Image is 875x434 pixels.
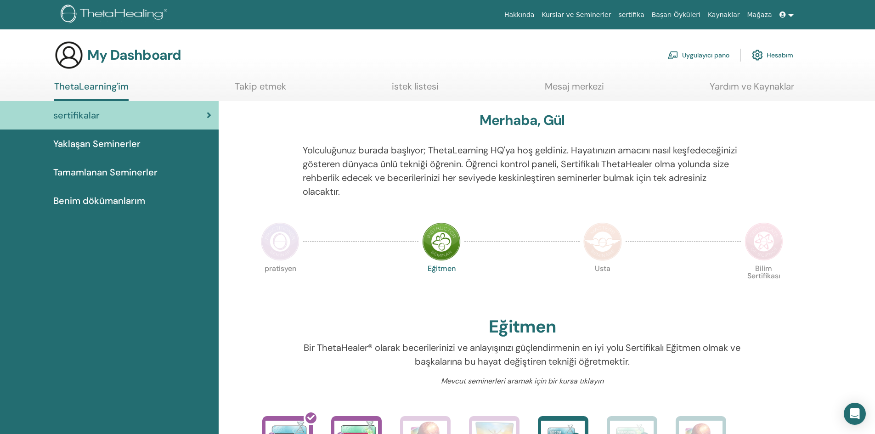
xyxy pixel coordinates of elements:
img: cog.svg [752,47,763,63]
img: Instructor [422,222,461,261]
h3: My Dashboard [87,47,181,63]
p: Yolculuğunuz burada başlıyor; ThetaLearning HQ'ya hoş geldiniz. Hayatınızın amacını nasıl keşfede... [303,143,741,198]
a: Takip etmek [235,81,286,99]
span: Tamamlanan Seminerler [53,165,158,179]
img: chalkboard-teacher.svg [667,51,678,59]
a: Kaynaklar [704,6,744,23]
a: Hakkında [501,6,538,23]
img: Master [583,222,622,261]
a: Mesaj merkezi [545,81,604,99]
h2: Eğitmen [489,316,556,338]
a: sertifika [615,6,648,23]
img: Certificate of Science [745,222,783,261]
a: Başarı Öyküleri [648,6,704,23]
a: Yardım ve Kaynaklar [710,81,794,99]
p: Mevcut seminerleri aramak için bir kursa tıklayın [303,376,741,387]
a: Uygulayıcı pano [667,45,729,65]
p: Eğitmen [422,265,461,304]
p: Usta [583,265,622,304]
a: Hesabım [752,45,793,65]
p: pratisyen [261,265,299,304]
img: generic-user-icon.jpg [54,40,84,70]
span: Yaklaşan Seminerler [53,137,141,151]
img: Practitioner [261,222,299,261]
span: sertifikalar [53,108,100,122]
p: Bir ThetaHealer® olarak becerilerinizi ve anlayışınızı güçlendirmenin en iyi yolu Sertifikalı Eği... [303,341,741,368]
h3: Merhaba, Gül [480,112,565,129]
a: Kurslar ve Seminerler [538,6,615,23]
div: Open Intercom Messenger [844,403,866,425]
p: Bilim Sertifikası [745,265,783,304]
a: istek listesi [392,81,439,99]
span: Benim dökümanlarım [53,194,145,208]
a: Mağaza [743,6,775,23]
img: logo.png [61,5,170,25]
a: ThetaLearning'im [54,81,129,101]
